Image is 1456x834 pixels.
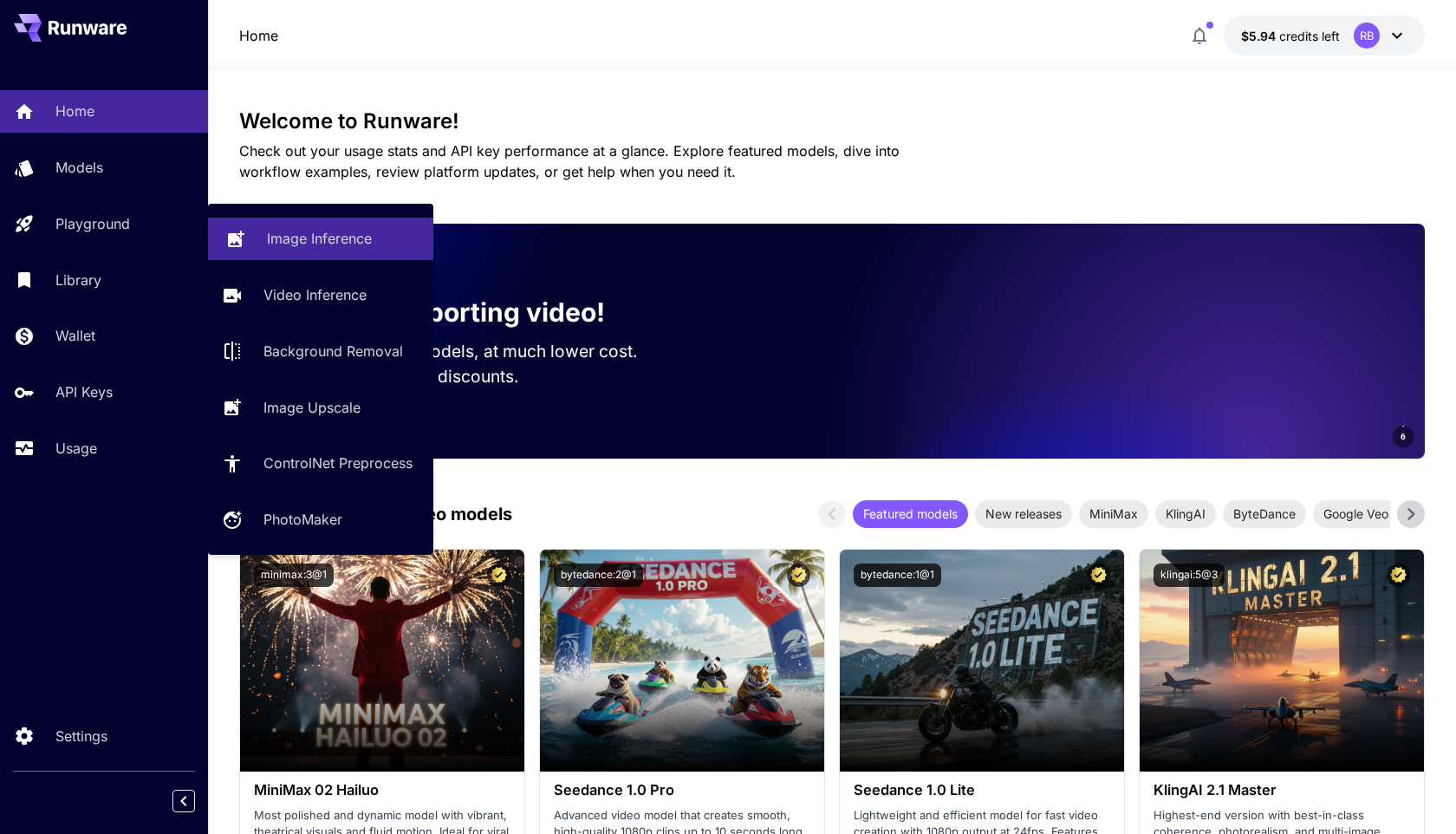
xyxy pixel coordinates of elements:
[239,109,1425,134] h3: Welcome to Runware!
[540,550,824,772] img: alt
[55,157,103,178] p: Models
[172,790,195,812] button: Collapse sidebar
[1241,27,1340,45] div: $5.94254
[267,364,671,389] p: Reach out for volume discounts.
[55,325,95,346] p: Wallet
[263,341,403,362] p: Background Removal
[208,330,433,373] a: Background Removal
[1223,505,1306,523] span: ByteDance
[208,274,433,316] a: Video Inference
[208,386,433,428] a: Image Upscale
[254,564,334,587] button: minimax:3@1
[1279,29,1340,43] span: credits left
[267,339,671,364] p: Run the best video models, at much lower cost.
[1354,23,1380,49] div: RB
[1224,16,1425,55] button: $5.94254
[1313,505,1399,523] span: Google Veo
[1387,564,1410,587] button: Certified Model – Vetted for best performance and includes a commercial license.
[554,782,810,798] h3: Seedance 1.0 Pro
[185,785,208,817] div: Collapse sidebar
[55,101,94,121] p: Home
[267,228,372,249] p: Image Inference
[1155,505,1216,523] span: KlingAI
[487,564,510,587] button: Certified Model – Vetted for best performance and includes a commercial license.
[1087,564,1110,587] button: Certified Model – Vetted for best performance and includes a commercial license.
[263,509,342,530] p: PhotoMaker
[239,25,278,46] nav: breadcrumb
[55,213,130,234] p: Playground
[1154,564,1225,587] button: klingai:5@3
[263,453,413,473] p: ControlNet Preprocess
[315,293,605,332] p: Now supporting video!
[853,505,968,523] span: Featured models
[208,498,433,541] a: PhotoMaker
[254,782,510,798] h3: MiniMax 02 Hailuo
[975,505,1072,523] span: New releases
[854,564,941,587] button: bytedance:1@1
[1401,430,1406,443] span: 6
[55,438,97,459] p: Usage
[840,550,1124,772] img: alt
[1140,550,1424,772] img: alt
[239,25,278,46] p: Home
[854,782,1110,798] h3: Seedance 1.0 Lite
[1079,505,1148,523] span: MiniMax
[55,381,113,402] p: API Keys
[208,218,433,260] a: Image Inference
[1241,29,1279,43] span: $5.94
[239,142,900,180] span: Check out your usage stats and API key performance at a glance. Explore featured models, dive int...
[787,564,810,587] button: Certified Model – Vetted for best performance and includes a commercial license.
[55,270,101,290] p: Library
[1154,782,1410,798] h3: KlingAI 2.1 Master
[263,284,367,305] p: Video Inference
[263,397,361,418] p: Image Upscale
[554,564,643,587] button: bytedance:2@1
[240,550,524,772] img: alt
[208,442,433,485] a: ControlNet Preprocess
[55,726,107,746] p: Settings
